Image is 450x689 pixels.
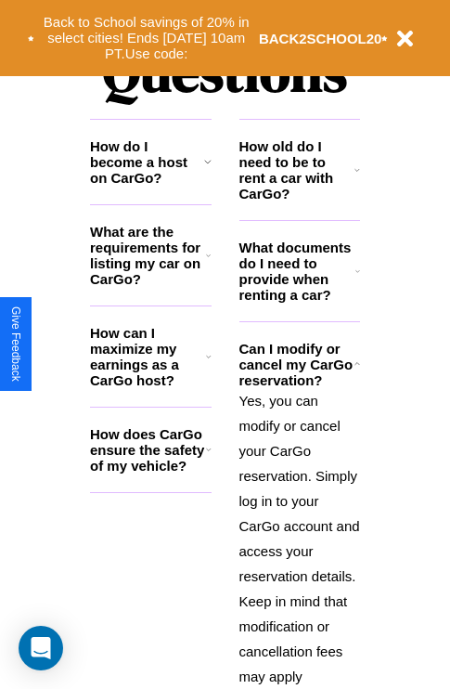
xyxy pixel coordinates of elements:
div: Open Intercom Messenger [19,626,63,670]
h3: How old do I need to be to rent a car with CarGo? [239,138,355,201]
h3: How does CarGo ensure the safety of my vehicle? [90,426,206,474]
h3: What documents do I need to provide when renting a car? [239,240,356,303]
h3: What are the requirements for listing my car on CarGo? [90,224,206,287]
h3: How can I maximize my earnings as a CarGo host? [90,325,206,388]
div: Give Feedback [9,306,22,382]
button: Back to School savings of 20% in select cities! Ends [DATE] 10am PT.Use code: [34,9,259,67]
h3: Can I modify or cancel my CarGo reservation? [239,341,354,388]
h3: How do I become a host on CarGo? [90,138,204,186]
b: BACK2SCHOOL20 [259,31,382,46]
